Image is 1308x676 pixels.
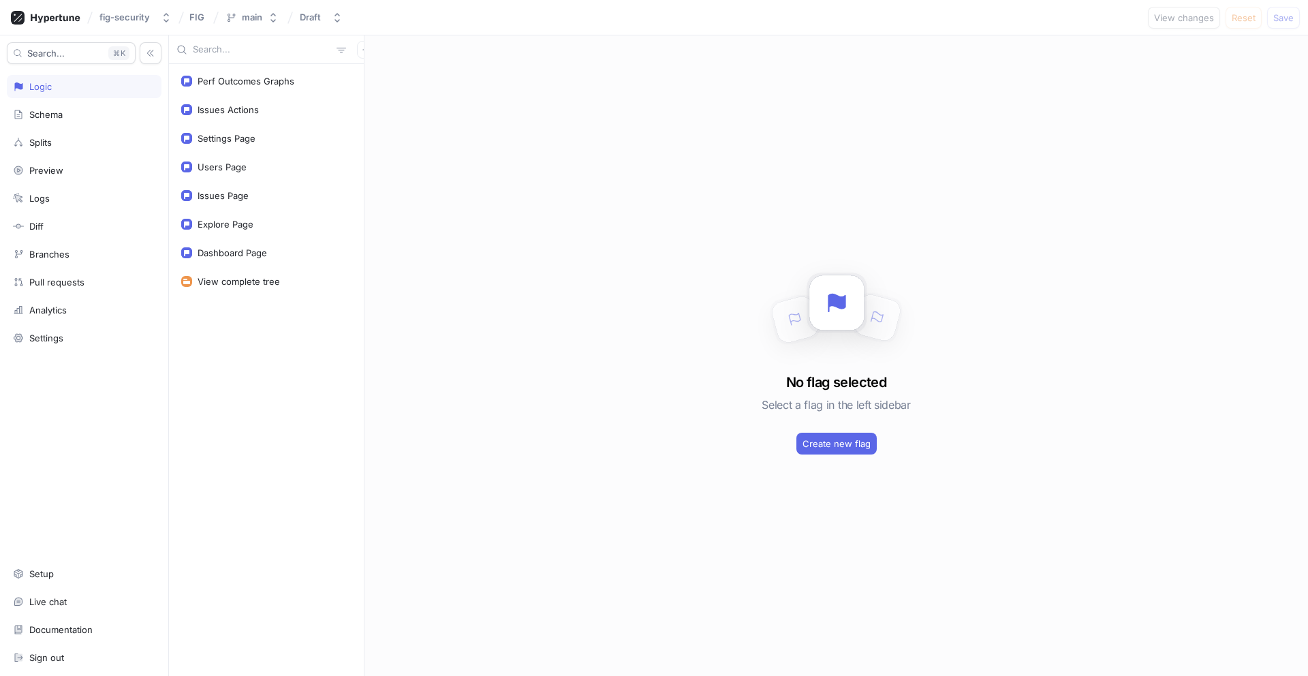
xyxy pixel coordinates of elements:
a: Documentation [7,618,161,641]
div: Live chat [29,596,67,607]
span: Create new flag [803,440,871,448]
div: Settings [29,333,63,343]
div: Splits [29,137,52,148]
div: Perf Outcomes Graphs [198,76,294,87]
div: Users Page [198,162,247,172]
button: main [220,6,284,29]
div: Issues Page [198,190,249,201]
input: Search... [193,43,331,57]
span: View changes [1154,14,1214,22]
span: Search... [27,49,65,57]
span: Save [1273,14,1294,22]
div: Logs [29,193,50,204]
button: Draft [294,6,348,29]
div: Issues Actions [198,104,259,115]
div: Setup [29,568,54,579]
h3: No flag selected [786,372,886,393]
div: Logic [29,81,52,92]
div: main [242,12,262,23]
div: Analytics [29,305,67,316]
div: Sign out [29,652,64,663]
span: FIG [189,12,204,22]
span: Reset [1232,14,1256,22]
div: Explore Page [198,219,253,230]
div: Preview [29,165,63,176]
div: Diff [29,221,44,232]
div: Schema [29,109,63,120]
div: Branches [29,249,69,260]
button: Create new flag [796,433,877,455]
div: K [108,46,129,60]
button: Search...K [7,42,136,64]
div: Documentation [29,624,93,635]
div: Pull requests [29,277,84,288]
div: Dashboard Page [198,247,267,258]
div: fig-security [99,12,150,23]
button: View changes [1148,7,1220,29]
h5: Select a flag in the left sidebar [762,393,910,417]
div: View complete tree [198,276,280,287]
div: Draft [300,12,321,23]
div: Settings Page [198,133,255,144]
button: Reset [1226,7,1262,29]
button: Save [1267,7,1300,29]
button: fig-security [94,6,177,29]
